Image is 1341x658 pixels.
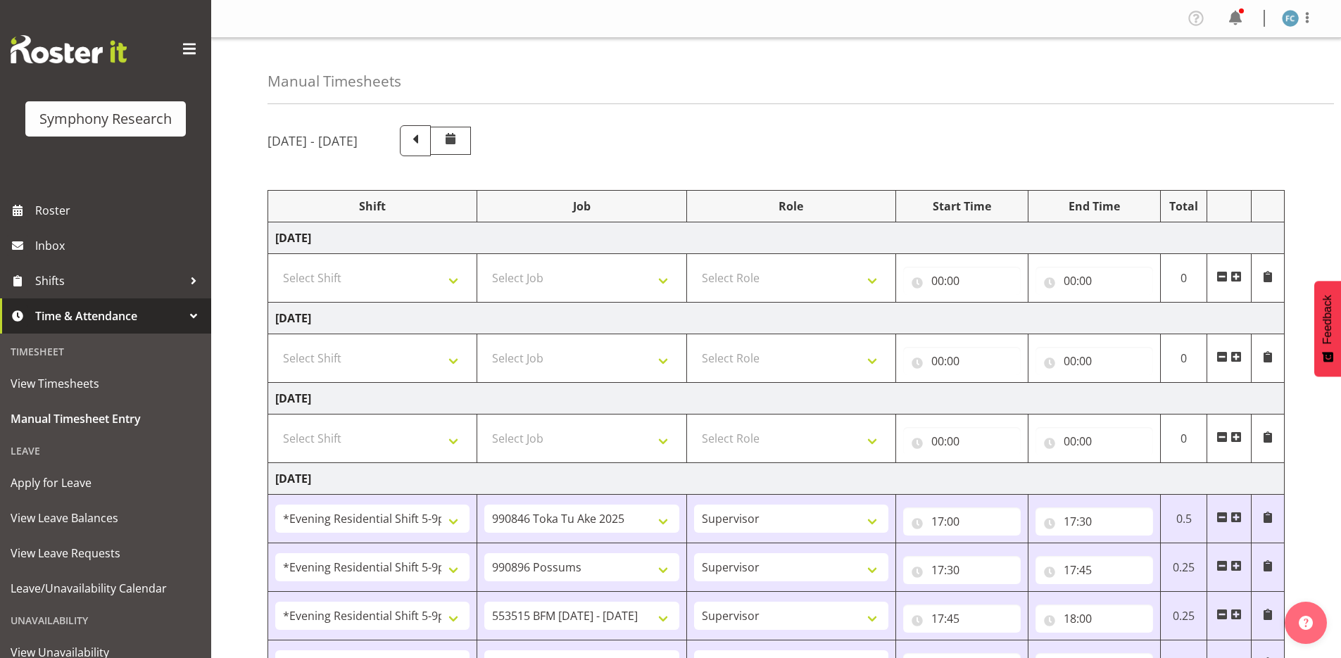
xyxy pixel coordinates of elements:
[11,35,127,63] img: Rosterit website logo
[1160,592,1207,640] td: 0.25
[1035,198,1153,215] div: End Time
[1035,605,1153,633] input: Click to select...
[268,463,1285,495] td: [DATE]
[1321,295,1334,344] span: Feedback
[11,408,201,429] span: Manual Timesheet Entry
[1035,347,1153,375] input: Click to select...
[1035,507,1153,536] input: Click to select...
[39,108,172,129] div: Symphony Research
[4,401,208,436] a: Manual Timesheet Entry
[268,383,1285,415] td: [DATE]
[11,507,201,529] span: View Leave Balances
[1035,427,1153,455] input: Click to select...
[275,198,470,215] div: Shift
[1160,415,1207,463] td: 0
[1160,334,1207,383] td: 0
[267,133,358,148] h5: [DATE] - [DATE]
[4,337,208,366] div: Timesheet
[903,267,1021,295] input: Click to select...
[1160,254,1207,303] td: 0
[11,472,201,493] span: Apply for Leave
[11,373,201,394] span: View Timesheets
[4,465,208,500] a: Apply for Leave
[1160,495,1207,543] td: 0.5
[903,556,1021,584] input: Click to select...
[4,571,208,606] a: Leave/Unavailability Calendar
[1035,556,1153,584] input: Click to select...
[35,270,183,291] span: Shifts
[35,305,183,327] span: Time & Attendance
[1160,543,1207,592] td: 0.25
[35,235,204,256] span: Inbox
[11,578,201,599] span: Leave/Unavailability Calendar
[4,500,208,536] a: View Leave Balances
[35,200,204,221] span: Roster
[1168,198,1200,215] div: Total
[4,436,208,465] div: Leave
[267,73,401,89] h4: Manual Timesheets
[903,347,1021,375] input: Click to select...
[903,605,1021,633] input: Click to select...
[1314,281,1341,377] button: Feedback - Show survey
[694,198,888,215] div: Role
[4,536,208,571] a: View Leave Requests
[1299,616,1313,630] img: help-xxl-2.png
[903,507,1021,536] input: Click to select...
[484,198,679,215] div: Job
[1035,267,1153,295] input: Click to select...
[4,606,208,635] div: Unavailability
[11,543,201,564] span: View Leave Requests
[268,222,1285,254] td: [DATE]
[903,198,1021,215] div: Start Time
[4,366,208,401] a: View Timesheets
[1282,10,1299,27] img: fisi-cook-lagatule1979.jpg
[903,427,1021,455] input: Click to select...
[268,303,1285,334] td: [DATE]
